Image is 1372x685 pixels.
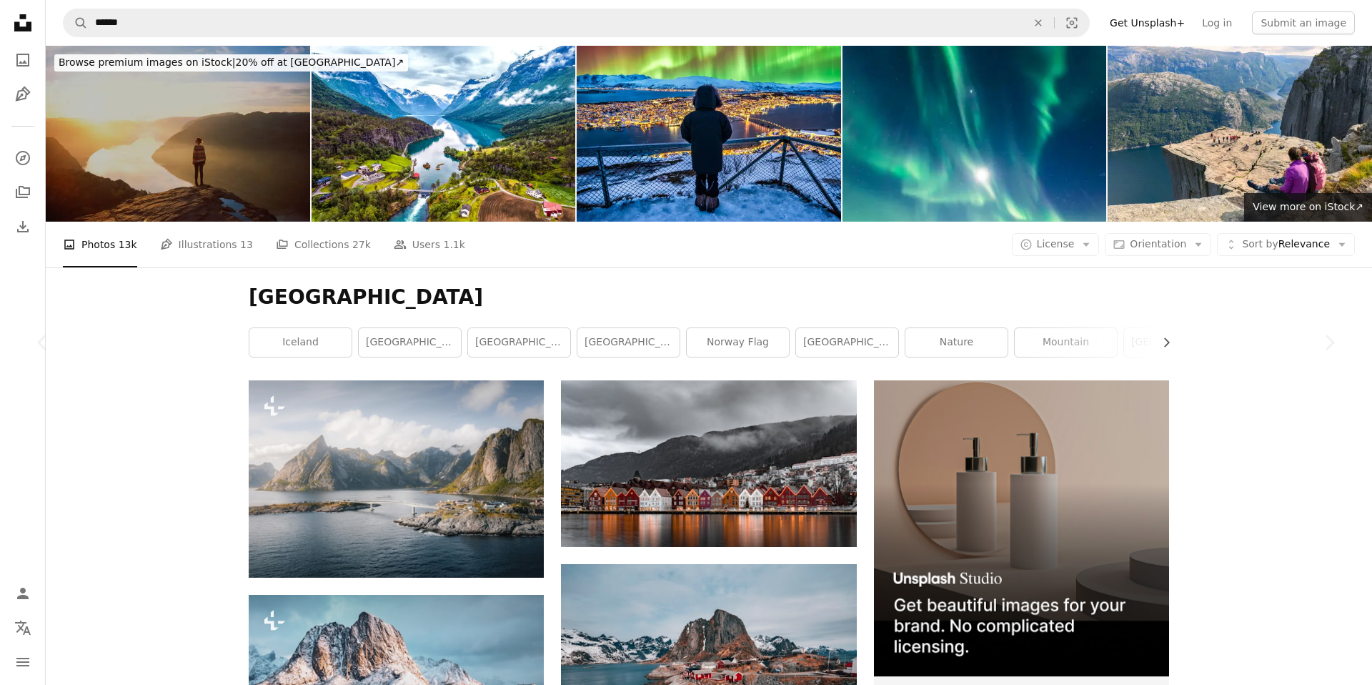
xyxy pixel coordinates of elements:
img: Couple sitting on a rock and admiring a view on Preikestolen. Aerial shot, upper perspective on t... [1108,46,1372,222]
a: Explore [9,144,37,172]
a: Browse premium images on iStock|20% off at [GEOGRAPHIC_DATA]↗ [46,46,417,80]
a: Illustrations 13 [160,222,253,267]
a: [GEOGRAPHIC_DATA] [577,328,680,357]
img: a body of water with mountains in the background [249,380,544,577]
a: Log in / Sign up [9,579,37,608]
button: Menu [9,648,37,676]
img: file-1715714113747-b8b0561c490eimage [874,380,1169,676]
a: norway flag [687,328,789,357]
button: Submit an image [1252,11,1355,34]
button: scroll list to the right [1153,328,1169,357]
button: Orientation [1105,233,1211,256]
span: 1.1k [444,237,465,252]
a: View more on iStock↗ [1244,193,1372,222]
span: Relevance [1242,237,1330,252]
a: Photos [9,46,37,74]
span: Browse premium images on iStock | [59,56,235,68]
img: Northern lights or Aurora Borealis in night sky over Northern Norway during a cold winter night [842,46,1107,222]
img: Woman hiking in mountains on the background of Lysefjorden [46,46,310,222]
a: a body of water with mountains in the background [249,473,544,486]
a: nature [905,328,1008,357]
a: [GEOGRAPHIC_DATA] [359,328,461,357]
a: aerial view of body of water near rock formation [561,668,856,681]
a: Log in [1193,11,1241,34]
img: Beautiful Nature Norway aerial photography. [312,46,576,222]
a: Collections [9,178,37,207]
a: [GEOGRAPHIC_DATA] [1124,328,1226,357]
a: Users 1.1k [394,222,465,267]
img: panorama city view [561,380,856,546]
button: License [1012,233,1100,256]
span: Orientation [1130,238,1186,250]
a: [GEOGRAPHIC_DATA] [468,328,570,357]
button: Search Unsplash [64,9,88,36]
a: [GEOGRAPHIC_DATA] [796,328,898,357]
a: iceland [249,328,352,357]
button: Visual search [1055,9,1089,36]
span: License [1037,238,1075,250]
a: mountain [1015,328,1117,357]
div: Next [1286,274,1372,411]
h1: [GEOGRAPHIC_DATA] [249,285,1169,310]
span: 13 [240,237,253,252]
img: Northern Lights Overlooking Tromso, Norway [577,46,841,222]
a: Download History [9,212,37,241]
span: 27k [352,237,371,252]
a: Illustrations [9,80,37,109]
button: Language [9,613,37,642]
button: Sort byRelevance [1217,233,1355,256]
a: Collections 27k [276,222,371,267]
span: 20% off at [GEOGRAPHIC_DATA] ↗ [59,56,404,68]
button: Clear [1023,9,1054,36]
span: View more on iStock ↗ [1253,201,1363,212]
span: Sort by [1242,238,1278,250]
a: Get Unsplash+ [1101,11,1193,34]
form: Find visuals sitewide [63,9,1090,37]
a: panorama city view [561,457,856,470]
